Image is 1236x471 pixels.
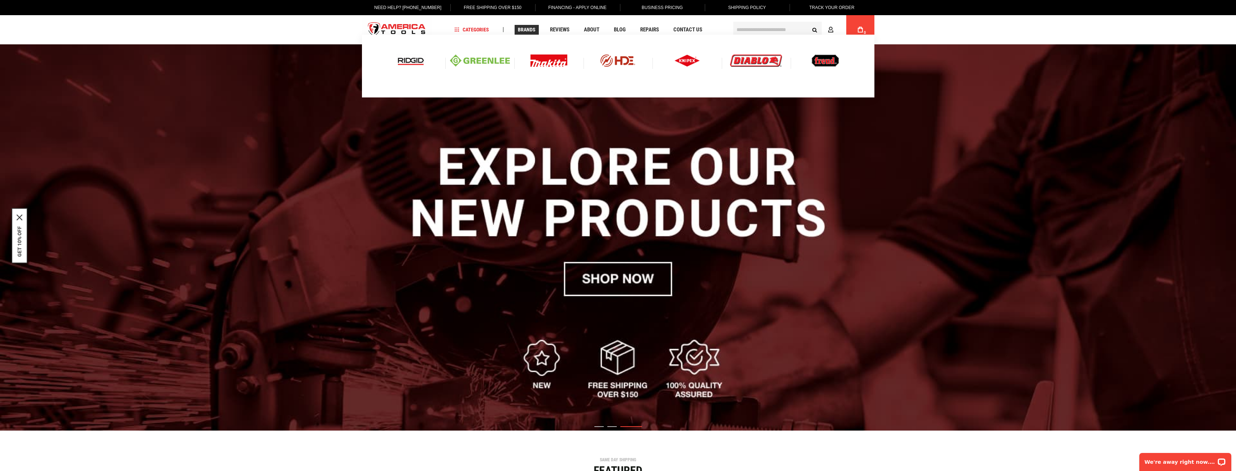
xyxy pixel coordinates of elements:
[515,25,539,35] a: Brands
[730,54,782,67] img: Diablo logo
[17,214,22,220] button: Close
[588,54,648,67] img: HDE logo
[17,226,22,257] button: GET 10% OFF
[547,25,573,35] a: Reviews
[853,15,867,44] a: 0
[550,27,569,32] span: Reviews
[451,25,492,35] a: Categories
[584,27,599,32] span: About
[360,458,876,462] div: SAME DAY SHIPPING
[454,27,489,32] span: Categories
[530,54,567,67] img: Makita Logo
[450,54,510,67] img: Greenlee logo
[17,214,22,220] svg: close icon
[614,27,626,32] span: Blog
[812,54,839,67] img: Freud logo
[518,27,536,32] span: Brands
[362,16,432,43] a: store logo
[640,27,659,32] span: Repairs
[362,16,432,43] img: America Tools
[611,25,629,35] a: Blog
[674,54,700,67] img: Knipex logo
[808,23,822,36] button: Search
[1135,448,1236,471] iframe: LiveChat chat widget
[864,31,866,35] span: 0
[728,5,766,10] span: Shipping Policy
[637,25,662,35] a: Repairs
[581,25,603,35] a: About
[396,54,426,67] img: Ridgid logo
[670,25,706,35] a: Contact Us
[673,27,702,32] span: Contact Us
